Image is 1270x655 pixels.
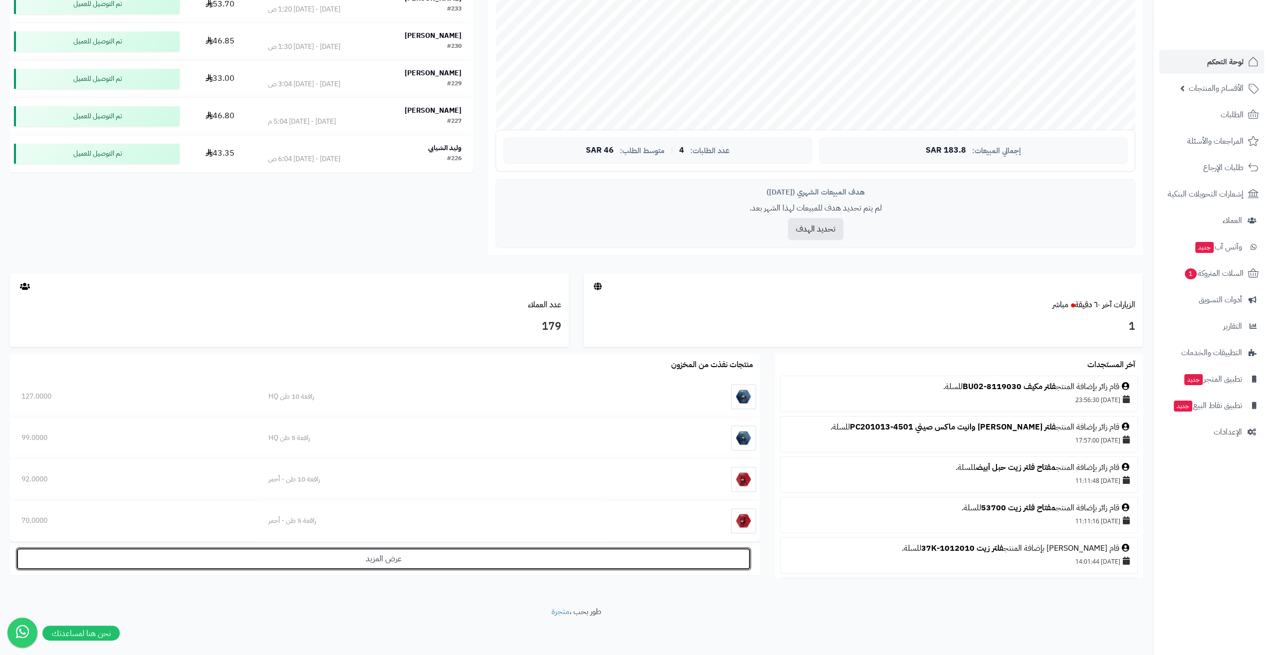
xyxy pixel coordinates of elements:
[14,31,180,51] div: تم التوصيل للعميل
[184,98,256,135] td: 46.80
[1159,341,1264,365] a: التطبيقات والخدمات
[1159,288,1264,312] a: أدوات التسويق
[268,154,340,164] div: [DATE] - [DATE] 6:04 ص
[1194,240,1242,254] span: وآتس آب
[1189,81,1244,95] span: الأقسام والمنتجات
[1159,182,1264,206] a: إشعارات التحويلات البنكية
[1159,367,1264,391] a: تطبيق المتجرجديد
[21,392,246,402] div: 127.0000
[620,147,665,155] span: متوسط الطلب:
[405,30,462,41] strong: [PERSON_NAME]
[963,381,1056,393] a: فلتر مكيف 8119030-BU02
[447,117,462,127] div: #227
[1168,187,1244,201] span: إشعارات التحويلات البنكية
[1203,161,1244,175] span: طلبات الإرجاع
[268,392,595,402] div: رافعة 10 طن HQ
[1181,346,1242,360] span: التطبيقات والخدمات
[1202,23,1261,44] img: logo-2.png
[14,69,180,89] div: تم التوصيل للعميل
[447,79,462,89] div: #229
[1207,55,1244,69] span: لوحة التحكم
[981,502,1056,514] a: مفتاح فلتر زيت 53700
[1221,108,1244,122] span: الطلبات
[1159,235,1264,259] a: وآتس آبجديد
[1159,209,1264,232] a: العملاء
[268,516,595,526] div: رافعة 5 طن - أحمر
[268,117,336,127] div: [DATE] - [DATE] 5:04 م
[785,393,1132,407] div: [DATE] 23:56:30
[1159,394,1264,418] a: تطبيق نقاط البيعجديد
[731,508,756,533] img: رافعة 5 طن - أحمر
[1187,134,1244,148] span: المراجعات والأسئلة
[1195,242,1214,253] span: جديد
[1223,214,1242,227] span: العملاء
[447,154,462,164] div: #226
[1159,156,1264,180] a: طلبات الإرجاع
[184,135,256,172] td: 43.35
[785,502,1132,514] div: قام زائر بإضافة المنتج للسلة.
[184,60,256,97] td: 33.00
[976,461,1056,473] a: مفتاح فلتر زيت حبل أبيض
[1174,401,1192,412] span: جديد
[731,467,756,492] img: رافعة 10 طن - أحمر
[731,426,756,450] img: رافعة 5 طن HQ
[1173,399,1242,413] span: تطبيق نقاط البيع
[21,433,246,443] div: 99.0000
[17,318,561,335] h3: 179
[785,514,1132,528] div: [DATE] 11:11:16
[972,147,1021,155] span: إجمالي المبيعات:
[428,143,462,153] strong: وليد الشيابي
[1159,103,1264,127] a: الطلبات
[1184,374,1203,385] span: جديد
[268,42,340,52] div: [DATE] - [DATE] 1:30 ص
[785,543,1132,554] div: قام [PERSON_NAME] بإضافة المنتج للسلة.
[591,318,1135,335] h3: 1
[926,146,966,155] span: 183.8 SAR
[690,147,730,155] span: عدد الطلبات:
[14,106,180,126] div: تم التوصيل للعميل
[788,218,843,240] button: تحديد الهدف
[1159,261,1264,285] a: السلات المتروكة1
[586,146,614,155] span: 46 SAR
[785,462,1132,473] div: قام زائر بإضافة المنتج للسلة.
[1183,372,1242,386] span: تطبيق المتجر
[14,144,180,164] div: تم التوصيل للعميل
[405,68,462,78] strong: [PERSON_NAME]
[405,105,462,116] strong: [PERSON_NAME]
[785,422,1132,433] div: قام زائر بإضافة المنتج للسلة.
[1087,361,1135,370] h3: آخر المستجدات
[1184,266,1244,280] span: السلات المتروكة
[268,433,595,443] div: رافعة 5 طن HQ
[921,542,1004,554] a: فلتر زيت 1012010-37K
[447,42,462,52] div: #230
[1052,299,1068,311] small: مباشر
[504,203,1127,214] p: لم يتم تحديد هدف للمبيعات لهذا الشهر بعد.
[1159,314,1264,338] a: التقارير
[785,381,1132,393] div: قام زائر بإضافة المنتج للسلة.
[1052,299,1135,311] a: الزيارات آخر ٦٠ دقيقةمباشر
[785,554,1132,568] div: [DATE] 14:01:44
[671,361,753,370] h3: منتجات نفذت من المخزون
[731,384,756,409] img: رافعة 10 طن HQ
[16,547,751,570] a: عرض المزيد
[671,147,673,154] span: |
[1159,420,1264,444] a: الإعدادات
[21,516,246,526] div: 70.0000
[1223,319,1242,333] span: التقارير
[504,187,1127,198] div: هدف المبيعات الشهري ([DATE])
[850,421,1056,433] a: فلتر [PERSON_NAME] وانيت ماكس صيني PC201013‑4501
[1185,268,1197,280] span: 1
[1159,50,1264,74] a: لوحة التحكم
[447,4,462,14] div: #233
[551,606,569,618] a: متجرة
[1199,293,1242,307] span: أدوات التسويق
[268,474,595,484] div: رافعة 10 طن - أحمر
[1214,425,1242,439] span: الإعدادات
[184,23,256,60] td: 46.85
[528,299,561,311] a: عدد العملاء
[268,79,340,89] div: [DATE] - [DATE] 3:04 ص
[679,146,684,155] span: 4
[268,4,340,14] div: [DATE] - [DATE] 1:20 ص
[785,473,1132,487] div: [DATE] 11:11:48
[21,474,246,484] div: 92.0000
